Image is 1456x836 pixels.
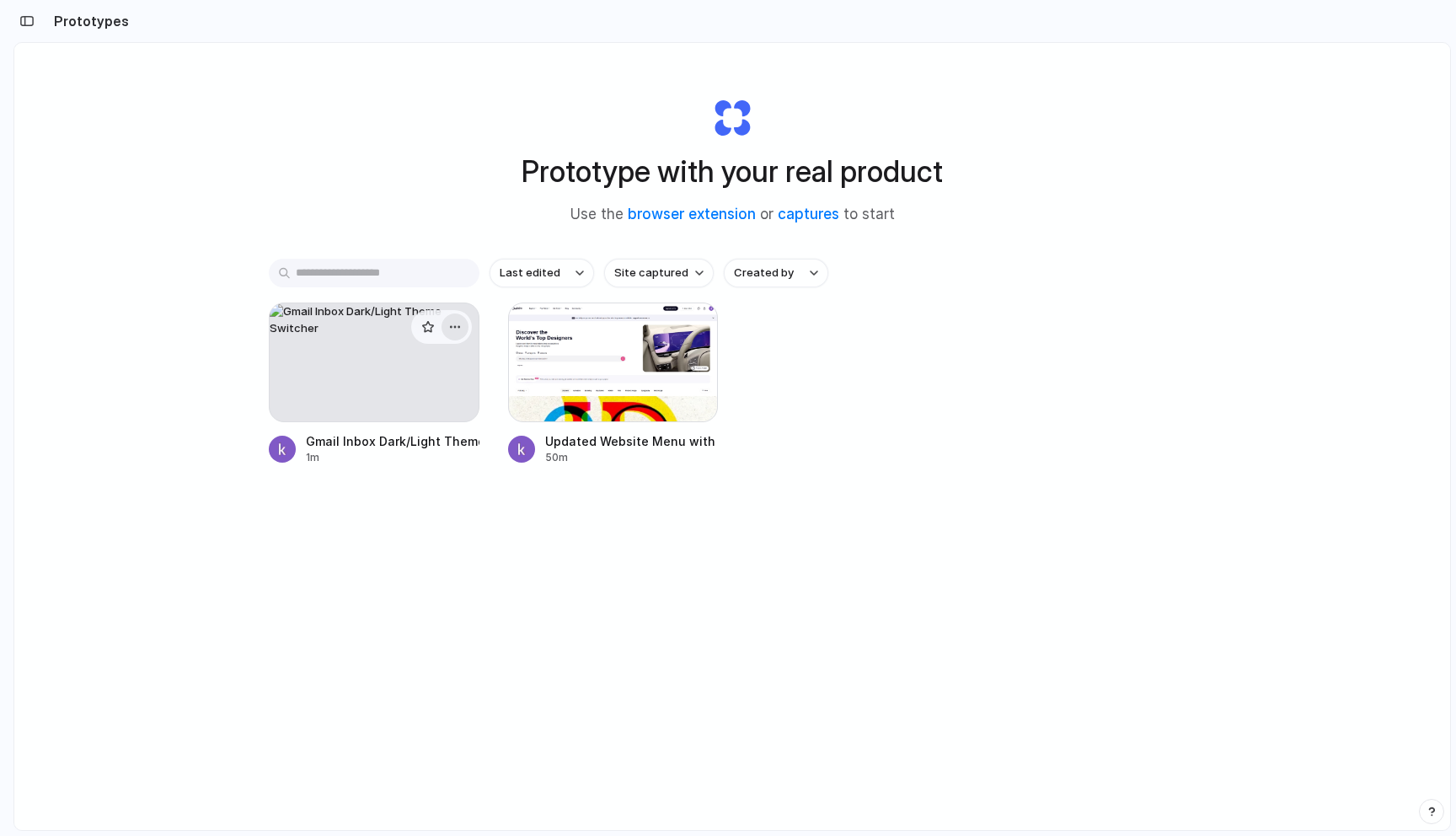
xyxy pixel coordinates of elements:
span: Use the or to start [570,204,895,226]
div: Updated Website Menu with Blog Addition [545,432,719,450]
button: Site captured [604,259,714,287]
span: Created by [734,265,794,281]
div: 50m [545,450,719,465]
div: Gmail Inbox Dark/Light Theme Switcher [306,432,479,450]
a: browser extension [628,206,756,222]
div: 1m [306,450,479,465]
h1: Prototype with your real product [522,149,943,194]
h2: Prototypes [47,11,129,31]
span: Last edited [500,265,560,281]
a: Updated Website Menu with Blog AdditionUpdated Website Menu with Blog Addition50m [508,303,719,465]
button: Last edited [490,259,594,287]
a: captures [778,206,839,222]
span: Site captured [614,265,688,281]
button: Created by [724,259,828,287]
a: Gmail Inbox Dark/Light Theme SwitcherGmail Inbox Dark/Light Theme Switcher1m [269,303,479,465]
